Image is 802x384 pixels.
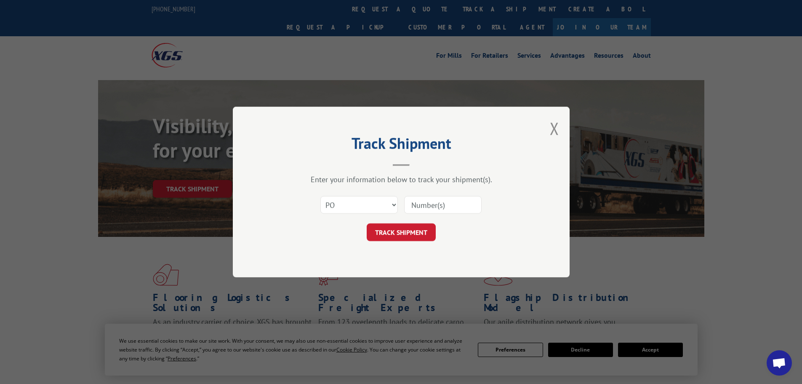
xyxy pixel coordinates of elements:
input: Number(s) [404,196,482,214]
h2: Track Shipment [275,137,528,153]
button: TRACK SHIPMENT [367,223,436,241]
div: Open chat [767,350,792,376]
div: Enter your information below to track your shipment(s). [275,175,528,184]
button: Close modal [550,117,559,140]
